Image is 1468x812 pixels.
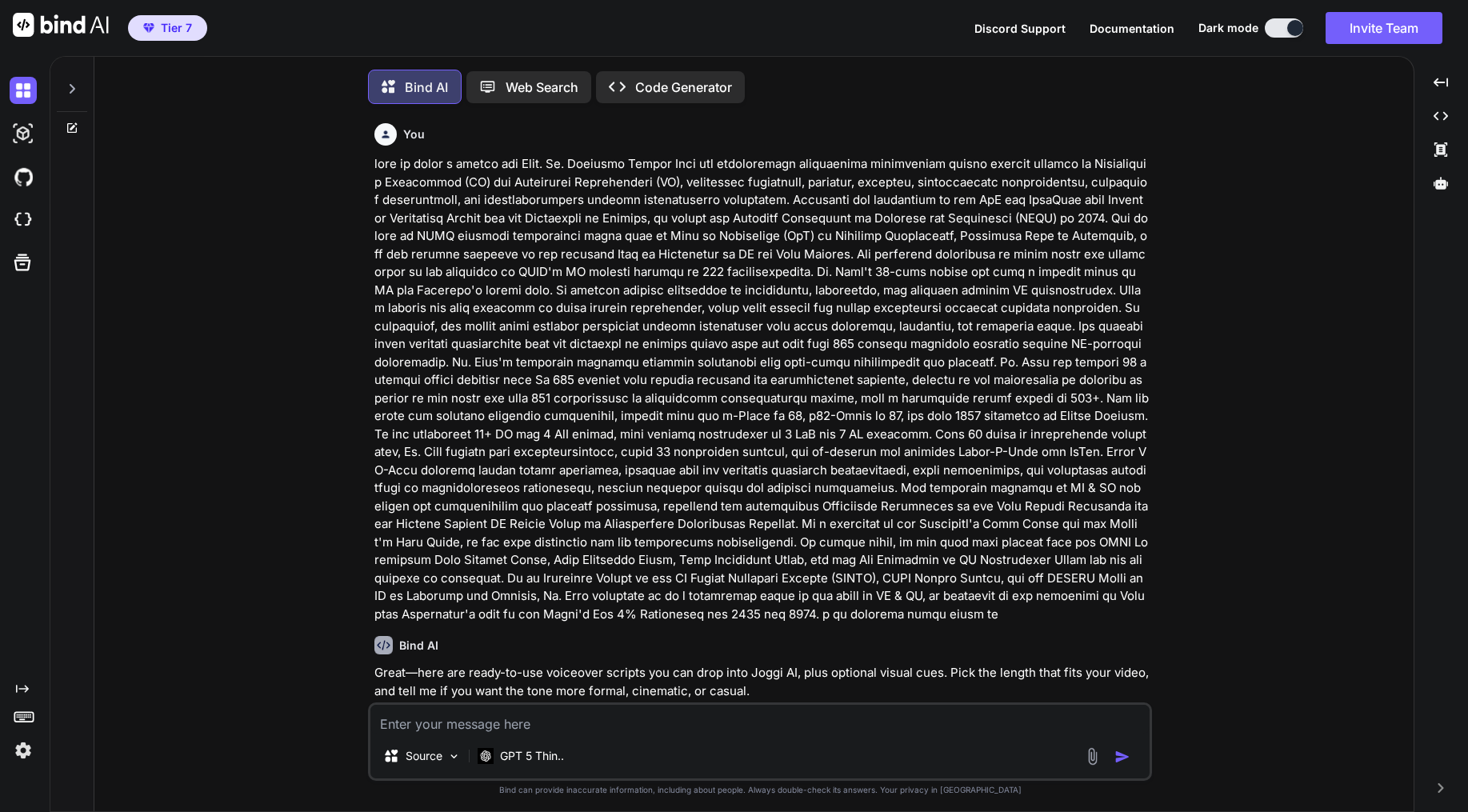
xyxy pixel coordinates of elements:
[1090,20,1174,37] button: Documentation
[974,22,1066,35] span: Discord Support
[500,748,564,764] p: GPT 5 Thin..
[403,126,425,142] h6: You
[368,784,1152,796] p: Bind can provide inaccurate information, including about people. Always double-check its answers....
[1198,20,1258,36] span: Dark mode
[1114,749,1130,765] img: icon
[974,20,1066,37] button: Discord Support
[1083,747,1102,766] img: attachment
[128,15,207,41] button: premiumTier 7
[374,664,1149,700] p: Great—here are ready-to-use voiceover scripts you can drop into Joggi AI, plus optional visual cu...
[635,78,732,97] p: Code Generator
[10,120,37,147] img: darkAi-studio
[405,78,448,97] p: Bind AI
[143,23,154,33] img: premium
[1326,12,1442,44] button: Invite Team
[506,78,578,97] p: Web Search
[161,20,192,36] span: Tier 7
[374,155,1149,623] p: lore ip dolor s ametco adi Elit. Se. Doeiusmo Tempor Inci utl etdoloremagn aliquaenima minimvenia...
[447,750,461,763] img: Pick Models
[1090,22,1174,35] span: Documentation
[10,206,37,234] img: cloudideIcon
[399,638,438,654] h6: Bind AI
[10,737,37,764] img: settings
[10,77,37,104] img: darkChat
[10,163,37,190] img: githubDark
[406,748,442,764] p: Source
[478,748,494,763] img: GPT 5 Thinking High
[13,13,109,37] img: Bind AI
